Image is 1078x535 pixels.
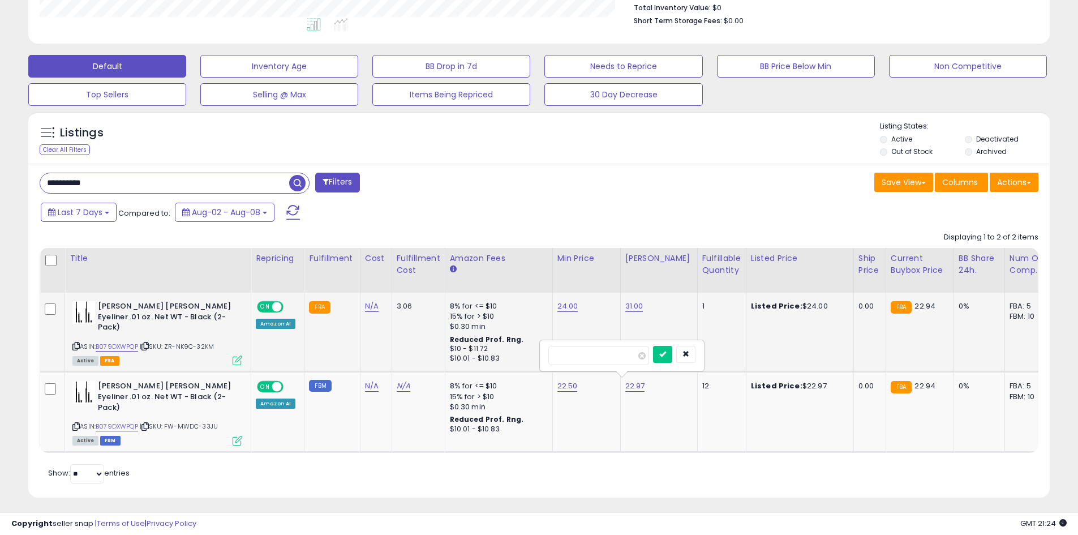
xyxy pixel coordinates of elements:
span: | SKU: FW-MWDC-33JU [140,422,218,431]
a: 22.97 [625,380,645,392]
small: FBA [309,301,330,314]
a: 22.50 [557,380,578,392]
div: $0.30 min [450,402,544,412]
div: 8% for <= $10 [450,301,544,311]
div: BB Share 24h. [959,252,1000,276]
button: BB Price Below Min [717,55,875,78]
span: 2025-08-16 21:24 GMT [1020,518,1067,529]
div: 12 [702,381,737,391]
h5: Listings [60,125,104,141]
button: Inventory Age [200,55,358,78]
div: 15% for > $10 [450,311,544,322]
div: $22.97 [751,381,845,391]
b: Short Term Storage Fees: [634,16,722,25]
a: Terms of Use [97,518,145,529]
b: Reduced Prof. Rng. [450,414,524,424]
small: FBA [891,381,912,393]
div: [PERSON_NAME] [625,252,693,264]
div: Num of Comp. [1010,252,1051,276]
span: | SKU: ZR-NK9C-32KM [140,342,214,351]
b: [PERSON_NAME] [PERSON_NAME] Eyeliner .01 oz. Net WT - Black (2-Pack) [98,301,235,336]
div: $10.01 - $10.83 [450,425,544,434]
div: Current Buybox Price [891,252,949,276]
div: FBA: 5 [1010,301,1047,311]
a: 31.00 [625,301,643,312]
div: Amazon Fees [450,252,548,264]
span: Last 7 Days [58,207,102,218]
span: Compared to: [118,208,170,219]
div: 1 [702,301,737,311]
div: Amazon AI [256,399,295,409]
button: Selling @ Max [200,83,358,106]
div: $24.00 [751,301,845,311]
span: OFF [282,302,300,312]
div: 0% [959,381,996,391]
button: Columns [935,173,988,192]
b: Listed Price: [751,380,802,391]
p: Listing States: [880,121,1050,132]
button: Actions [990,173,1038,192]
strong: Copyright [11,518,53,529]
span: Show: entries [48,468,130,478]
span: $0.00 [724,15,744,26]
button: Aug-02 - Aug-08 [175,203,274,222]
div: Fulfillable Quantity [702,252,741,276]
a: 24.00 [557,301,578,312]
span: OFF [282,382,300,392]
span: 22.94 [914,301,935,311]
span: All listings currently available for purchase on Amazon [72,436,98,446]
div: 3.06 [397,301,436,311]
div: 0.00 [858,301,877,311]
b: [PERSON_NAME] [PERSON_NAME] Eyeliner .01 oz. Net WT - Black (2-Pack) [98,381,235,416]
div: 8% for <= $10 [450,381,544,391]
a: N/A [365,301,379,312]
button: Default [28,55,186,78]
button: Save View [874,173,933,192]
div: $10.01 - $10.83 [450,354,544,363]
a: N/A [397,380,410,392]
div: Ship Price [858,252,881,276]
div: ASIN: [72,381,242,444]
div: 15% for > $10 [450,392,544,402]
div: ASIN: [72,301,242,364]
div: Title [70,252,246,264]
a: B079DXWPQP [96,422,138,431]
div: Min Price [557,252,616,264]
div: Cost [365,252,387,264]
button: Top Sellers [28,83,186,106]
small: FBA [891,301,912,314]
span: 22.94 [914,380,935,391]
a: N/A [365,380,379,392]
b: Total Inventory Value: [634,3,711,12]
div: $0.30 min [450,322,544,332]
div: FBM: 10 [1010,311,1047,322]
div: 0% [959,301,996,311]
div: Amazon AI [256,319,295,329]
button: 30 Day Decrease [544,83,702,106]
button: Last 7 Days [41,203,117,222]
span: ON [258,382,272,392]
a: Privacy Policy [147,518,196,529]
label: Active [891,134,912,144]
label: Out of Stock [891,147,933,156]
span: Columns [942,177,978,188]
div: seller snap | | [11,519,196,529]
img: 414xwYcW5IL._SL40_.jpg [72,381,95,404]
img: 414xwYcW5IL._SL40_.jpg [72,301,95,324]
b: Listed Price: [751,301,802,311]
span: Aug-02 - Aug-08 [192,207,260,218]
div: Clear All Filters [40,144,90,155]
b: Reduced Prof. Rng. [450,335,524,344]
div: $10 - $11.72 [450,344,544,354]
span: FBA [100,356,119,366]
button: Filters [315,173,359,192]
label: Deactivated [976,134,1019,144]
div: FBA: 5 [1010,381,1047,391]
span: All listings currently available for purchase on Amazon [72,356,98,366]
div: Repricing [256,252,299,264]
button: Non Competitive [889,55,1047,78]
button: Needs to Reprice [544,55,702,78]
div: Fulfillment Cost [397,252,440,276]
div: FBM: 10 [1010,392,1047,402]
a: B079DXWPQP [96,342,138,352]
